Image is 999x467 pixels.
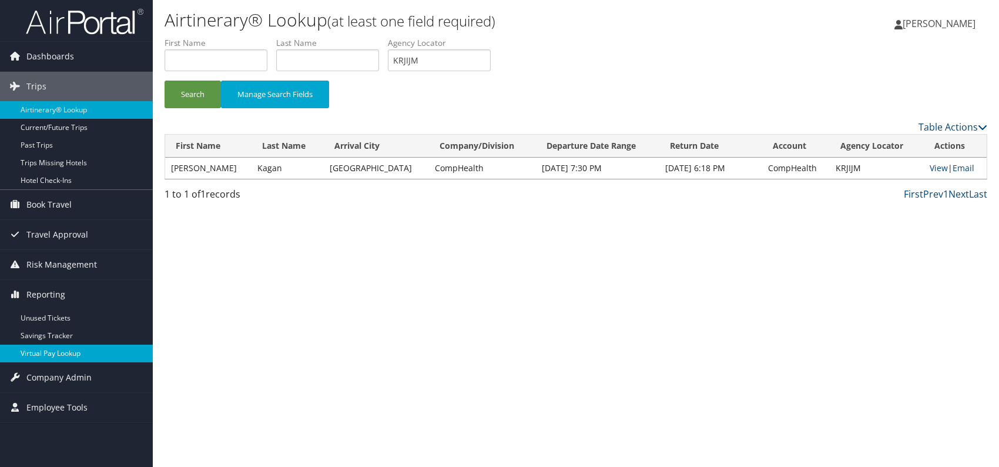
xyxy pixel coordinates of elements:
a: Email [953,162,974,174]
button: Manage Search Fields [221,81,329,108]
span: Trips [26,72,46,101]
a: Table Actions [918,121,987,134]
td: KRJIJM [830,158,924,179]
th: Account: activate to sort column ascending [762,135,830,158]
th: Actions [924,135,987,158]
th: Company/Division [429,135,536,158]
a: 1 [943,188,948,201]
span: Dashboards [26,42,74,71]
span: Employee Tools [26,393,88,422]
a: First [904,188,923,201]
td: CompHealth [429,158,536,179]
td: [PERSON_NAME] [165,158,252,179]
button: Search [165,81,221,108]
span: Book Travel [26,190,72,219]
a: [PERSON_NAME] [894,6,987,41]
span: Company Admin [26,363,92,392]
span: [PERSON_NAME] [903,17,975,30]
span: Reporting [26,280,65,309]
div: 1 to 1 of records [165,187,357,207]
th: Agency Locator: activate to sort column ascending [830,135,924,158]
th: Departure Date Range: activate to sort column ascending [536,135,659,158]
small: (at least one field required) [327,11,495,31]
label: First Name [165,37,276,49]
th: Last Name: activate to sort column ascending [252,135,324,158]
td: [DATE] 7:30 PM [536,158,659,179]
img: airportal-logo.png [26,8,143,35]
label: Last Name [276,37,388,49]
h1: Airtinerary® Lookup [165,8,713,32]
span: Travel Approval [26,220,88,249]
a: Prev [923,188,943,201]
a: View [930,162,948,174]
td: [GEOGRAPHIC_DATA] [324,158,429,179]
td: Kagan [252,158,324,179]
th: Return Date: activate to sort column ascending [659,135,762,158]
label: Agency Locator [388,37,499,49]
a: Next [948,188,969,201]
td: [DATE] 6:18 PM [659,158,762,179]
span: Risk Management [26,250,97,279]
th: First Name: activate to sort column ascending [165,135,252,158]
td: CompHealth [762,158,830,179]
td: | [924,158,987,179]
th: Arrival City: activate to sort column ascending [324,135,429,158]
a: Last [969,188,987,201]
span: 1 [200,188,206,201]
